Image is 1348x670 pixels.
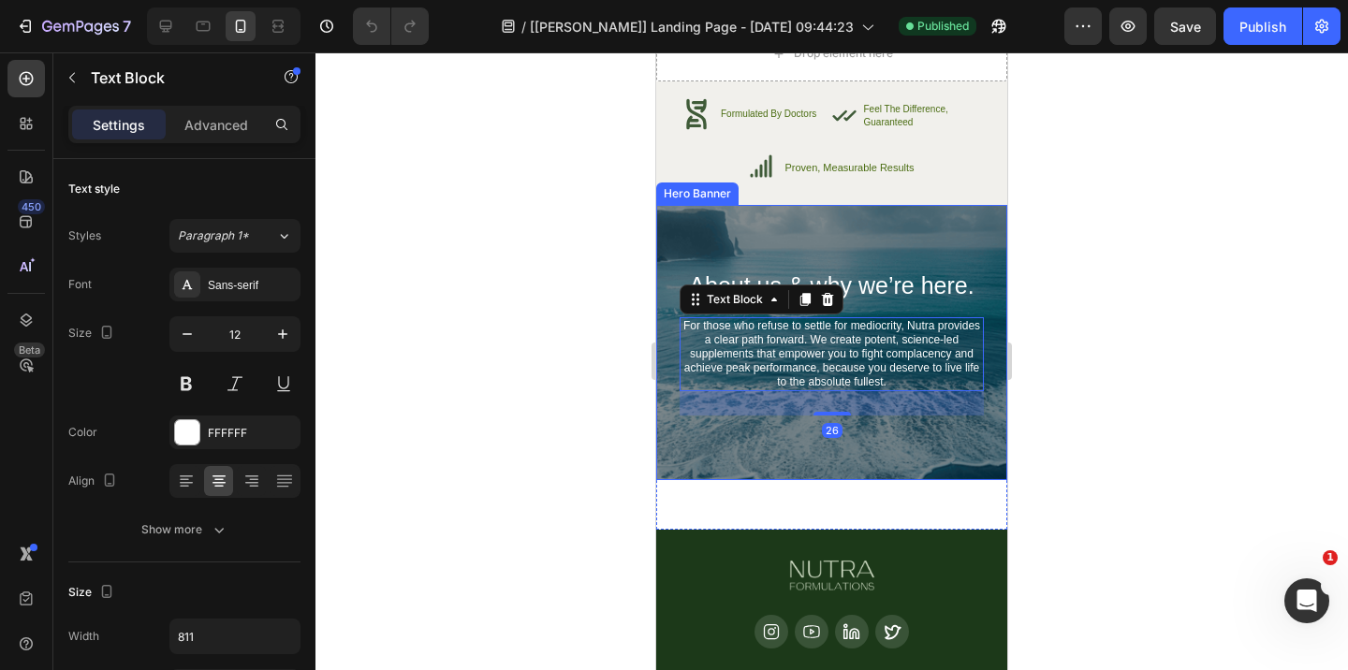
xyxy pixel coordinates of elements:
[91,66,250,89] p: Text Block
[917,18,969,35] span: Published
[65,55,160,68] p: Formulated By Doctors
[128,109,257,123] p: Proven, Measurable Results
[129,502,223,546] img: gempages_526674528609240088-9237ce22-752e-4052-817b-ba449d2fd076.png
[68,321,118,346] div: Size
[208,425,296,442] div: FFFFFF
[23,217,328,250] h2: About us & why we’re here.
[14,342,45,357] div: Beta
[353,7,429,45] div: Undo/Redo
[18,199,45,214] div: 450
[184,115,248,135] p: Advanced
[656,52,1007,670] iframe: Design area
[4,133,79,150] div: Hero Banner
[93,115,145,135] p: Settings
[170,619,300,653] input: Auto
[47,239,110,255] div: Text Block
[521,17,526,36] span: /
[7,7,139,45] button: 7
[68,469,121,494] div: Align
[530,17,854,36] span: [[PERSON_NAME]] Landing Page - [DATE] 09:44:23
[208,277,296,294] div: Sans-serif
[68,276,92,293] div: Font
[1323,550,1338,565] span: 1
[25,267,326,337] p: For those who refuse to settle for mediocrity, Nutra provides a clear path forward. We create pot...
[68,181,120,197] div: Text style
[169,219,300,253] button: Paragraph 1*
[166,371,186,386] div: 26
[68,424,97,441] div: Color
[178,227,249,244] span: Paragraph 1*
[1154,7,1216,45] button: Save
[1239,17,1286,36] div: Publish
[68,513,300,546] button: Show more
[68,227,101,244] div: Styles
[68,580,118,605] div: Size
[1170,19,1201,35] span: Save
[208,51,327,77] p: Feel The Difference, Guaranteed
[123,15,131,37] p: 7
[68,628,99,645] div: Width
[1284,578,1329,623] iframe: Intercom live chat
[141,520,228,539] div: Show more
[1223,7,1302,45] button: Publish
